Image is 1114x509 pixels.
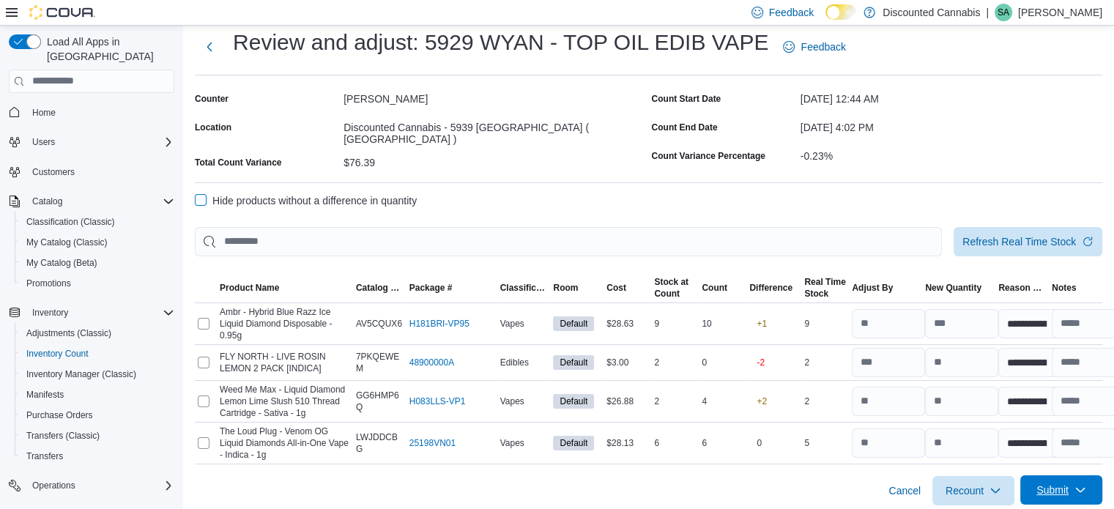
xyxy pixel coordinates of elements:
label: Counter [195,93,229,105]
a: H181BRI-VP95 [409,318,469,330]
span: Operations [32,480,75,491]
div: Stock at [654,276,688,288]
span: Default [553,316,594,331]
div: [DATE] 4:02 PM [801,116,1102,133]
div: 5 [801,434,849,452]
button: Transfers [15,446,180,467]
p: Discounted Cannabis [883,4,980,21]
span: AV5CQUX6 [356,318,402,330]
span: New Quantity [925,282,981,294]
button: Next [195,32,224,62]
div: 4 [699,393,746,410]
span: Manifests [21,386,174,404]
span: Room [553,282,578,294]
span: Inventory Manager (Classic) [21,365,174,383]
button: Catalog SKU [353,279,406,297]
button: Users [26,133,61,151]
span: Weed Me Max - Liquid Diamond Lemon Lime Slush 510 Thread Cartridge - Sativa - 1g [220,384,350,419]
button: Refresh Real Time Stock [954,227,1102,256]
span: Difference [749,282,792,294]
button: Difference [746,279,801,297]
button: Room [550,279,604,297]
div: [DATE] 12:44 AM [801,87,1102,105]
span: Cost [606,282,626,294]
a: Feedback [777,32,851,62]
div: $26.88 [604,393,651,410]
span: Product Name [220,282,279,294]
div: 10 [699,315,746,332]
button: Catalog [3,191,180,212]
div: 9 [651,315,699,332]
a: Inventory Count [21,345,94,363]
button: Stock atCount [651,273,699,302]
span: Customers [26,163,174,181]
span: Refresh Real Time Stock [962,234,1076,249]
div: 6 [651,434,699,452]
span: LWJDDCBG [356,431,404,455]
p: | [986,4,989,21]
span: Inventory [32,307,68,319]
span: Catalog [32,196,62,207]
a: Home [26,104,62,122]
div: $3.00 [604,354,651,371]
button: Promotions [15,273,180,294]
button: Inventory [3,302,180,323]
span: Real Time Stock [804,276,845,300]
span: 7PKQEWEM [356,351,404,374]
span: Inventory Manager (Classic) [26,368,136,380]
span: My Catalog (Beta) [26,257,97,269]
span: Reason Code [998,282,1046,294]
span: Users [32,136,55,148]
button: Package # [406,279,497,297]
span: Classification (Classic) [21,213,174,231]
span: SA [998,4,1009,21]
span: Promotions [26,278,71,289]
label: Location [195,122,231,133]
div: 0 [699,354,746,371]
span: My Catalog (Classic) [26,237,108,248]
span: Adjustments (Classic) [26,327,111,339]
img: Cova [29,5,95,20]
a: Promotions [21,275,77,292]
span: Classification (Classic) [26,216,115,228]
span: Home [26,103,174,122]
button: Classification (Classic) [15,212,180,232]
button: Operations [26,477,81,494]
div: Edibles [497,354,551,371]
h1: Review and adjust: 5929 WYAN - TOP OIL EDIB VAPE [233,28,768,57]
span: Default [560,317,587,330]
p: 0 [757,437,762,449]
button: Recount [932,476,1014,505]
div: 6 [699,434,746,452]
span: Promotions [21,275,174,292]
span: Operations [26,477,174,494]
span: Classification [500,282,548,294]
div: Discounted Cannabis - 5939 [GEOGRAPHIC_DATA] ( [GEOGRAPHIC_DATA] ) [344,116,645,145]
button: Adjustments (Classic) [15,323,180,343]
button: Product Name [217,279,353,297]
div: $28.63 [604,315,651,332]
div: $28.13 [604,434,651,452]
span: Transfers (Classic) [21,427,174,445]
button: Home [3,102,180,123]
a: Transfers [21,447,69,465]
input: This is a search bar. After typing your query, hit enter to filter the results lower in the page. [195,227,942,256]
span: Default [560,356,587,369]
span: Feedback [801,40,845,54]
span: FLY NORTH - LIVE ROSIN LEMON 2 PACK [INDICA] [220,351,350,374]
div: Vapes [497,393,551,410]
span: Package # [409,282,453,294]
span: Adjust By [852,282,893,294]
input: Dark Mode [825,4,856,20]
button: Customers [3,161,180,182]
span: Load All Apps in [GEOGRAPHIC_DATA] [41,34,174,64]
div: Count Variance Percentage [652,150,765,162]
span: Inventory [26,304,174,322]
div: 2 [651,354,699,371]
div: -0.23% [801,144,1102,162]
label: Count Start Date [652,93,721,105]
span: Dark Mode [825,20,826,21]
button: Inventory Manager (Classic) [15,364,180,384]
span: Ambr - Hybrid Blue Razz Ice Liquid Diamond Disposable - 0.95g [220,306,350,341]
div: Stock [804,288,845,300]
